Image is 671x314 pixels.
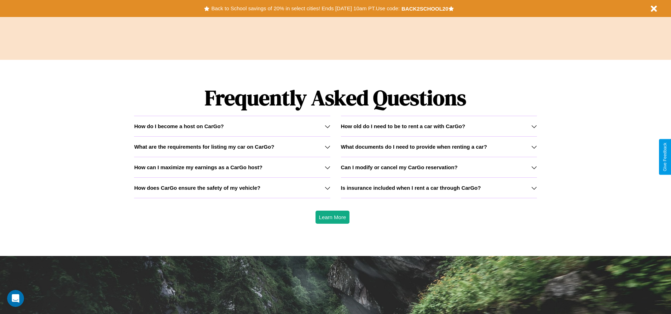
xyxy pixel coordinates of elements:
[134,144,274,150] h3: What are the requirements for listing my car on CarGo?
[7,290,24,307] iframe: Intercom live chat
[134,185,260,191] h3: How does CarGo ensure the safety of my vehicle?
[341,123,465,129] h3: How old do I need to be to rent a car with CarGo?
[134,164,262,170] h3: How can I maximize my earnings as a CarGo host?
[209,4,401,13] button: Back to School savings of 20% in select cities! Ends [DATE] 10am PT.Use code:
[401,6,449,12] b: BACK2SCHOOL20
[316,211,350,224] button: Learn More
[663,143,667,171] div: Give Feedback
[341,185,481,191] h3: Is insurance included when I rent a car through CarGo?
[134,80,537,116] h1: Frequently Asked Questions
[341,164,458,170] h3: Can I modify or cancel my CarGo reservation?
[341,144,487,150] h3: What documents do I need to provide when renting a car?
[134,123,224,129] h3: How do I become a host on CarGo?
